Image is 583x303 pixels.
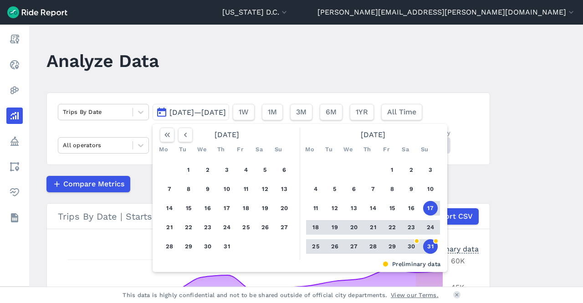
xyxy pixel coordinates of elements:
[347,220,361,235] button: 20
[366,182,380,196] button: 7
[302,142,317,157] div: Mo
[200,163,215,177] button: 2
[277,182,291,196] button: 13
[432,211,473,222] span: Export CSV
[420,244,479,253] div: Preliminary data
[341,142,355,157] div: We
[308,182,323,196] button: 4
[7,6,67,18] img: Ride Report
[181,220,196,235] button: 22
[6,108,23,124] a: Analyze
[220,239,234,254] button: 31
[6,82,23,98] a: Heatmaps
[6,133,23,149] a: Policy
[451,257,465,265] tspan: 60K
[366,201,380,216] button: 14
[258,220,272,235] button: 26
[271,142,286,157] div: Su
[327,182,342,196] button: 5
[385,239,399,254] button: 29
[46,48,159,73] h1: Analyze Data
[156,142,171,157] div: Mo
[258,163,272,177] button: 5
[360,142,374,157] div: Th
[302,128,444,142] div: [DATE]
[181,182,196,196] button: 8
[327,220,342,235] button: 19
[239,163,253,177] button: 4
[423,220,438,235] button: 24
[6,31,23,47] a: Report
[162,182,177,196] button: 7
[162,201,177,216] button: 14
[326,107,337,118] span: 6M
[350,104,374,120] button: 1YR
[200,239,215,254] button: 30
[404,201,419,216] button: 16
[417,142,432,157] div: Su
[308,201,323,216] button: 11
[385,163,399,177] button: 1
[423,182,438,196] button: 10
[200,220,215,235] button: 23
[239,182,253,196] button: 11
[181,201,196,216] button: 15
[220,220,234,235] button: 24
[153,104,229,120] button: [DATE]—[DATE]
[220,163,234,177] button: 3
[423,163,438,177] button: 3
[214,142,228,157] div: Th
[58,208,479,225] div: Trips By Date | Starts | [US_STATE][GEOGRAPHIC_DATA] Limits
[277,220,291,235] button: 27
[6,159,23,175] a: Areas
[379,142,394,157] div: Fr
[385,182,399,196] button: 8
[322,142,336,157] div: Tu
[356,107,368,118] span: 1YR
[159,260,440,268] div: Preliminary data
[258,201,272,216] button: 19
[233,104,255,120] button: 1W
[222,7,289,18] button: [US_STATE] D.C.
[239,107,249,118] span: 1W
[320,104,343,120] button: 6M
[404,220,419,235] button: 23
[385,220,399,235] button: 22
[387,107,416,118] span: All Time
[277,163,291,177] button: 6
[239,201,253,216] button: 18
[404,182,419,196] button: 9
[423,239,438,254] button: 31
[366,239,380,254] button: 28
[194,142,209,157] div: We
[308,239,323,254] button: 25
[268,107,277,118] span: 1M
[404,239,419,254] button: 30
[308,220,323,235] button: 18
[347,182,361,196] button: 6
[220,182,234,196] button: 10
[398,142,413,157] div: Sa
[347,201,361,216] button: 13
[317,7,576,18] button: [PERSON_NAME][EMAIL_ADDRESS][PERSON_NAME][DOMAIN_NAME]
[366,220,380,235] button: 21
[381,104,422,120] button: All Time
[385,201,399,216] button: 15
[46,176,130,192] button: Compare Metrics
[296,107,307,118] span: 3M
[327,239,342,254] button: 26
[391,291,439,299] a: View our Terms.
[277,201,291,216] button: 20
[252,142,266,157] div: Sa
[156,128,297,142] div: [DATE]
[200,182,215,196] button: 9
[423,201,438,216] button: 17
[404,163,419,177] button: 2
[233,142,247,157] div: Fr
[6,184,23,200] a: Health
[181,163,196,177] button: 1
[63,179,124,190] span: Compare Metrics
[6,210,23,226] a: Datasets
[290,104,312,120] button: 3M
[220,201,234,216] button: 17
